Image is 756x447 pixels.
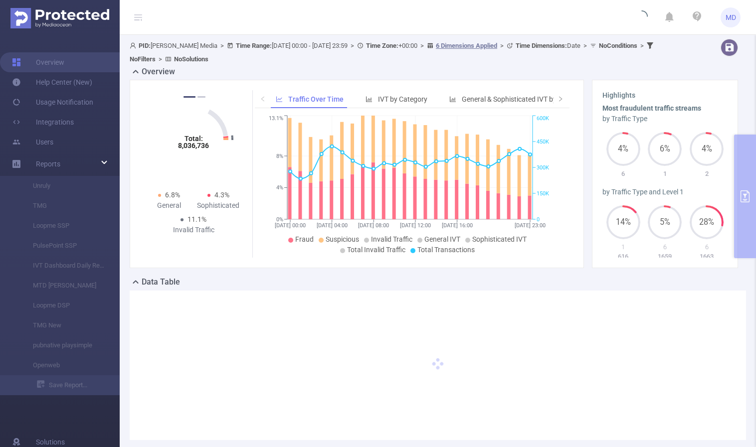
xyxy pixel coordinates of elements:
[236,42,272,49] b: Time Range:
[371,235,412,243] span: Invalid Traffic
[537,216,540,223] tspan: 0
[184,96,195,98] button: 1
[12,112,74,132] a: Integrations
[417,246,475,254] span: Total Transactions
[217,42,227,49] span: >
[156,55,165,63] span: >
[169,225,218,235] div: Invalid Traffic
[276,153,283,159] tspan: 8%
[144,200,193,211] div: General
[637,42,647,49] span: >
[690,145,724,153] span: 4%
[726,7,736,27] span: MD
[142,66,175,78] h2: Overview
[36,160,60,168] span: Reports
[686,169,728,179] p: 2
[602,187,728,197] div: by Traffic Type and Level 1
[636,10,648,24] i: icon: loading
[537,164,549,171] tspan: 300K
[580,42,590,49] span: >
[12,92,93,112] a: Usage Notification
[648,145,682,153] span: 6%
[276,216,283,223] tspan: 0%
[472,235,527,243] span: Sophisticated IVT
[436,42,497,49] u: 6 Dimensions Applied
[424,235,460,243] span: General IVT
[690,218,724,226] span: 28%
[648,218,682,226] span: 5%
[10,8,109,28] img: Protected Media
[516,42,580,49] span: Date
[602,242,644,252] p: 1
[214,191,229,199] span: 4.3%
[537,139,549,145] tspan: 450K
[275,222,306,229] tspan: [DATE] 00:00
[165,191,180,199] span: 6.8%
[366,96,373,103] i: icon: bar-chart
[644,169,686,179] p: 1
[606,145,640,153] span: 4%
[602,104,701,112] b: Most fraudulent traffic streams
[442,222,473,229] tspan: [DATE] 16:00
[130,42,139,49] i: icon: user
[197,96,205,98] button: 2
[686,242,728,252] p: 6
[497,42,507,49] span: >
[348,42,357,49] span: >
[174,55,208,63] b: No Solutions
[558,96,564,102] i: icon: right
[686,252,728,262] p: 1663
[260,96,266,102] i: icon: left
[602,90,728,101] h3: Highlights
[288,95,344,103] span: Traffic Over Time
[644,252,686,262] p: 1659
[326,235,359,243] span: Suspicious
[178,142,209,149] tspan: 8,036,736
[462,95,586,103] span: General & Sophisticated IVT by Category
[139,42,151,49] b: PID:
[193,200,243,211] div: Sophisticated
[317,222,348,229] tspan: [DATE] 04:00
[378,95,427,103] span: IVT by Category
[130,42,656,63] span: [PERSON_NAME] Media [DATE] 00:00 - [DATE] 23:59 +00:00
[400,222,431,229] tspan: [DATE] 12:00
[515,222,546,229] tspan: [DATE] 23:00
[12,132,53,152] a: Users
[36,154,60,174] a: Reports
[449,96,456,103] i: icon: bar-chart
[606,218,640,226] span: 14%
[516,42,567,49] b: Time Dimensions :
[644,242,686,252] p: 6
[602,114,728,124] div: by Traffic Type
[295,235,314,243] span: Fraud
[366,42,398,49] b: Time Zone:
[537,116,549,122] tspan: 600K
[188,215,206,223] span: 11.1%
[602,169,644,179] p: 6
[537,190,549,197] tspan: 150K
[12,52,64,72] a: Overview
[417,42,427,49] span: >
[347,246,405,254] span: Total Invalid Traffic
[359,222,389,229] tspan: [DATE] 08:00
[12,72,92,92] a: Help Center (New)
[142,276,180,288] h2: Data Table
[602,252,644,262] p: 616
[269,116,283,122] tspan: 13.1%
[130,55,156,63] b: No Filters
[599,42,637,49] b: No Conditions
[276,185,283,191] tspan: 4%
[276,96,283,103] i: icon: line-chart
[185,135,203,143] tspan: Total:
